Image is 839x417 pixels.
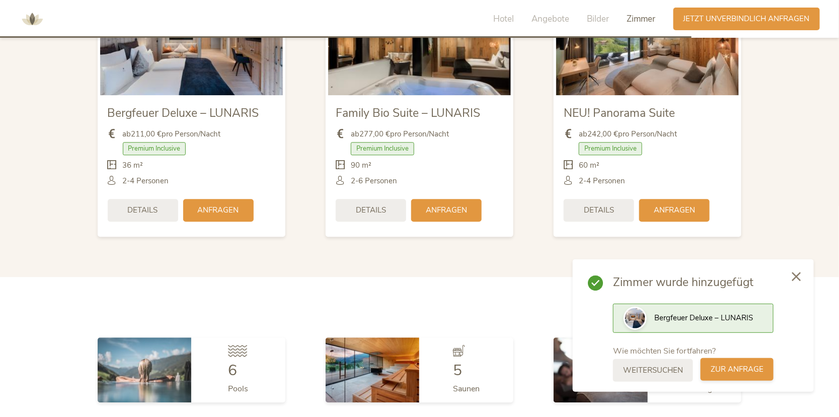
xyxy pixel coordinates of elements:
span: Zimmer wurde hinzugefügt [613,274,774,291]
span: 5 [453,360,462,381]
b: 211,00 € [131,129,162,139]
span: Premium Inclusive [123,142,186,155]
span: Premium Inclusive [579,142,642,155]
span: NEU! Panorama Suite [564,105,675,121]
span: Saunen [453,383,480,394]
span: Bilder [587,13,609,25]
span: 2-4 Personen [123,176,169,186]
span: ab pro Person/Nacht [579,129,677,140]
b: 277,00 € [359,129,390,139]
span: Bergfeuer Deluxe – LUNARIS [108,105,259,121]
img: Preview [625,308,645,328]
span: Zimmer [627,13,656,25]
span: Details [584,205,614,216]
span: Anfragen [198,205,239,216]
span: zur Anfrage [711,364,764,375]
span: 60 m² [579,160,599,171]
span: 90 m² [351,160,371,171]
span: Details [356,205,386,216]
span: Anfragen [654,205,695,216]
span: 6 [228,360,237,381]
span: Wie möchten Sie fortfahren? [613,345,716,357]
span: Jetzt unverbindlich anfragen [683,14,810,24]
span: Premium Inclusive [351,142,414,155]
span: Anfragen [426,205,467,216]
span: 2-4 Personen [579,176,625,186]
span: Bergfeuer Deluxe – LUNARIS [654,313,753,323]
span: Hotel [494,13,514,25]
img: AMONTI & LUNARIS Wellnessresort [17,4,47,34]
span: Pools [228,383,248,394]
span: 2-6 Personen [351,176,397,186]
span: weitersuchen [623,365,683,376]
span: ab pro Person/Nacht [123,129,221,140]
b: 242,00 € [587,129,618,139]
span: ab pro Person/Nacht [351,129,449,140]
span: 36 m² [123,160,143,171]
a: AMONTI & LUNARIS Wellnessresort [17,15,47,22]
span: Details [128,205,158,216]
span: Angebote [532,13,570,25]
span: Family Bio Suite – LUNARIS [336,105,480,121]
